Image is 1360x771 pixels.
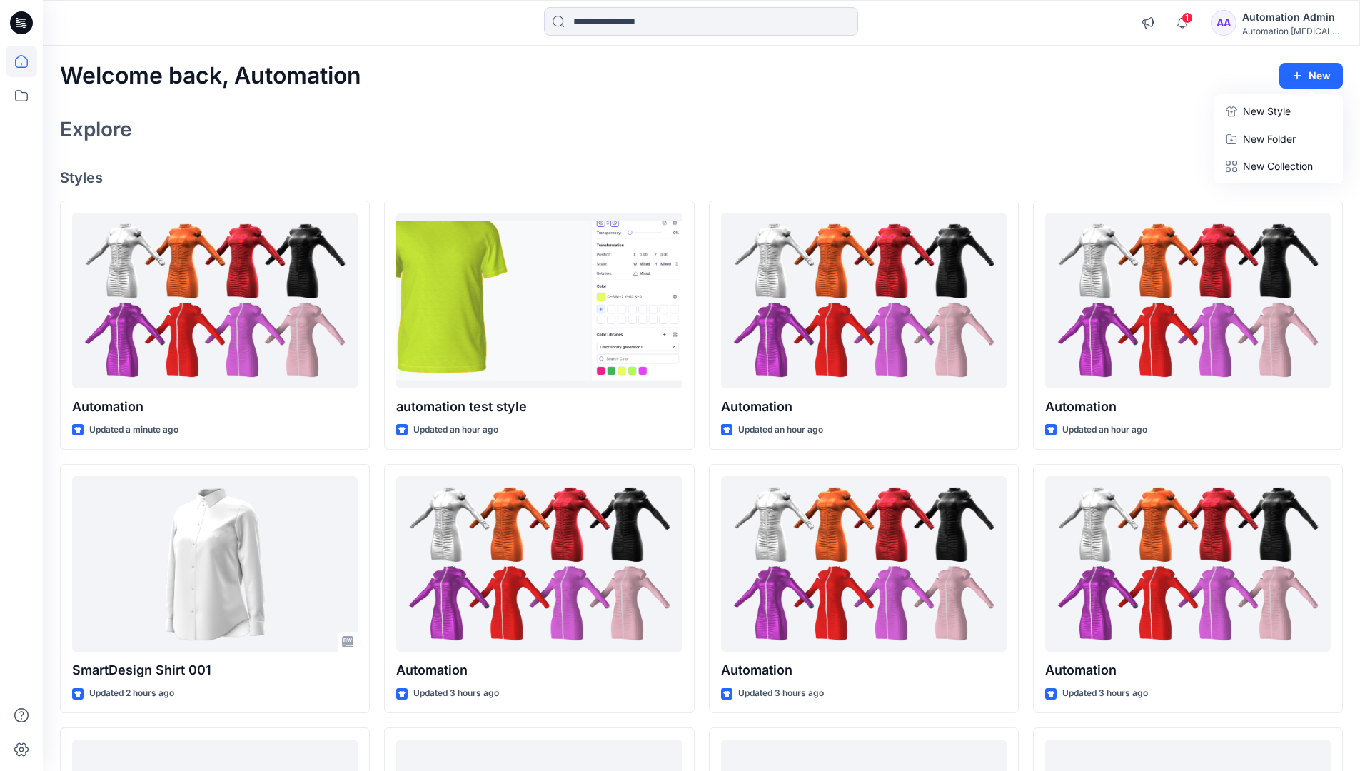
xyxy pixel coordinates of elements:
a: Automation [396,476,682,652]
p: Automation [721,660,1007,680]
p: Updated 2 hours ago [89,686,174,701]
p: Updated an hour ago [1062,423,1147,438]
p: Automation [72,397,358,417]
p: Automation [1045,397,1331,417]
h2: Explore [60,118,132,141]
p: automation test style [396,397,682,417]
a: Automation [72,213,358,389]
a: Automation [721,213,1007,389]
div: Automation [MEDICAL_DATA]... [1242,26,1342,36]
p: Updated 3 hours ago [1062,686,1148,701]
div: Automation Admin [1242,9,1342,26]
a: Automation [721,476,1007,652]
p: Automation [721,397,1007,417]
p: Updated an hour ago [738,423,823,438]
p: Updated 3 hours ago [738,686,824,701]
p: Updated a minute ago [89,423,178,438]
p: New Collection [1243,158,1313,175]
div: AA [1211,10,1236,36]
a: automation test style [396,213,682,389]
span: 1 [1182,12,1193,24]
p: Updated 3 hours ago [413,686,499,701]
a: New Style [1217,97,1340,126]
p: SmartDesign Shirt 001 [72,660,358,680]
p: Updated an hour ago [413,423,498,438]
p: Automation [396,660,682,680]
h2: Welcome back, Automation [60,63,361,89]
p: New Style [1243,103,1291,120]
a: SmartDesign Shirt 001 [72,476,358,652]
p: Automation [1045,660,1331,680]
a: Automation [1045,476,1331,652]
a: Automation [1045,213,1331,389]
button: New [1279,63,1343,89]
p: New Folder [1243,131,1296,146]
h4: Styles [60,169,1343,186]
